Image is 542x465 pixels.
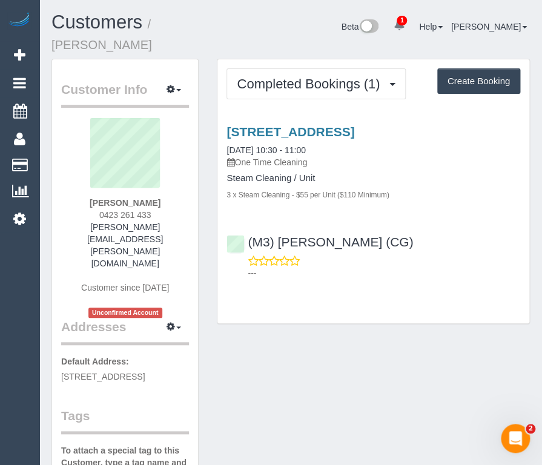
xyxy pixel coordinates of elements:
span: Completed Bookings (1) [237,76,386,91]
small: 3 x Steam Cleaning - $55 per Unit ($110 Minimum) [226,191,389,199]
span: 2 [526,424,535,434]
a: Beta [342,22,379,31]
a: [STREET_ADDRESS] [226,125,354,139]
span: 0423 261 433 [99,210,151,220]
button: Create Booking [437,68,520,94]
span: Customer since [DATE] [81,283,169,292]
label: Default Address: [61,355,129,368]
span: [STREET_ADDRESS] [61,372,145,381]
a: [PERSON_NAME][EMAIL_ADDRESS][PERSON_NAME][DOMAIN_NAME] [87,222,163,268]
img: Automaid Logo [7,12,31,29]
p: --- [248,267,520,279]
legend: Customer Info [61,81,189,108]
span: Unconfirmed Account [88,308,162,318]
legend: Tags [61,407,189,434]
img: New interface [359,19,378,35]
iframe: Intercom live chat [501,424,530,453]
a: [DATE] 10:30 - 11:00 [226,145,305,155]
a: 1 [387,12,411,39]
strong: [PERSON_NAME] [90,198,160,208]
a: Customers [51,12,142,33]
a: Help [419,22,443,31]
h4: Steam Cleaning / Unit [226,173,520,183]
a: [PERSON_NAME] [451,22,527,31]
p: One Time Cleaning [226,156,520,168]
a: (M3) [PERSON_NAME] (CG) [226,235,413,249]
button: Completed Bookings (1) [226,68,406,99]
span: 1 [397,16,407,25]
